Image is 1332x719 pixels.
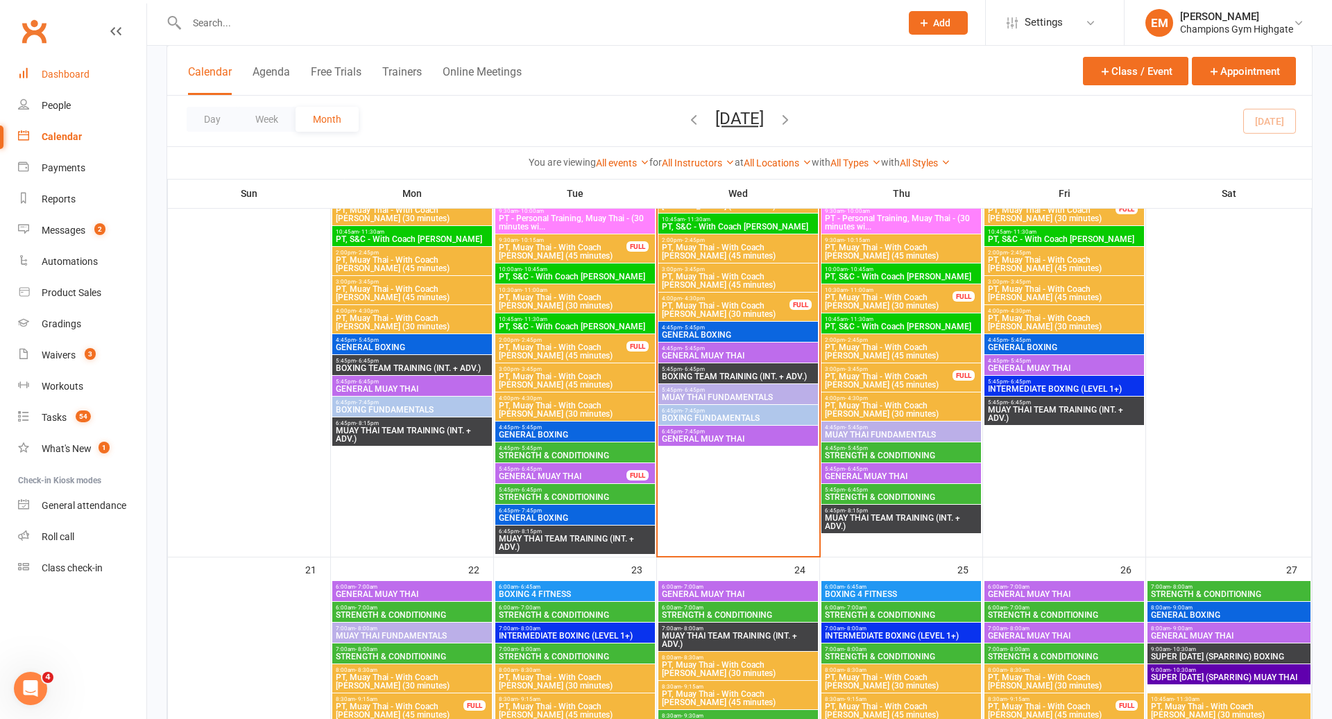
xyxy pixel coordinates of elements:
[824,322,978,331] span: PT, S&C - With Coach [PERSON_NAME]
[631,557,656,580] div: 23
[987,625,1141,632] span: 7:00am
[1120,557,1145,580] div: 26
[953,370,975,381] div: FULL
[987,206,1116,223] span: PT, Muay Thai - With Coach [PERSON_NAME] (30 minutes)
[824,611,978,619] span: STRENGTH & CONDITIONING
[17,14,51,49] a: Clubworx
[682,408,705,414] span: - 7:45pm
[1180,10,1293,23] div: [PERSON_NAME]
[14,672,47,705] iframe: Intercom live chat
[824,272,978,281] span: PT, S&C - With Coach [PERSON_NAME]
[845,466,868,472] span: - 6:45pm
[909,11,968,35] button: Add
[42,381,83,392] div: Workouts
[42,349,76,361] div: Waivers
[987,399,1141,406] span: 5:45pm
[987,584,1141,590] span: 6:00am
[498,466,627,472] span: 5:45pm
[681,625,703,632] span: - 8:00am
[42,131,82,142] div: Calendar
[42,100,71,111] div: People
[356,420,379,426] span: - 8:15pm
[518,208,544,214] span: - 10:00am
[824,584,978,590] span: 6:00am
[824,472,978,480] span: GENERAL MUAY THAI
[824,431,978,439] span: MUAY THAI FUNDAMENTALS
[498,424,652,431] span: 4:45pm
[735,157,744,168] strong: at
[296,107,359,132] button: Month
[987,611,1141,619] span: STRENGTH & CONDITIONING
[661,272,815,289] span: PT, Muay Thai - With Coach [PERSON_NAME] (45 minutes)
[18,90,146,121] a: People
[661,193,815,210] span: PT, Muay Thai - With Coach [PERSON_NAME] (30 minutes)
[682,428,705,435] span: - 7:45pm
[18,553,146,584] a: Class kiosk mode
[498,243,627,260] span: PT, Muay Thai - With Coach [PERSON_NAME] (45 minutes)
[187,107,238,132] button: Day
[18,490,146,521] a: General attendance kiosk mode
[987,235,1141,243] span: PT, S&C - With Coach [PERSON_NAME]
[335,605,489,611] span: 6:00am
[42,162,85,173] div: Payments
[682,387,705,393] span: - 6:45pm
[99,442,110,453] span: 1
[661,625,815,632] span: 7:00am
[519,424,542,431] span: - 5:45pm
[987,279,1141,285] span: 3:00pm
[824,337,978,343] span: 2:00pm
[1008,279,1031,285] span: - 3:45pm
[824,466,978,472] span: 5:45pm
[661,372,815,381] span: BOXING TEAM TRAINING (INT. + ADV.)
[661,266,815,272] span: 3:00pm
[519,445,542,451] span: - 5:45pm
[355,625,377,632] span: - 8:00am
[18,153,146,184] a: Payments
[238,107,296,132] button: Week
[844,605,866,611] span: - 7:00am
[1180,23,1293,35] div: Champions Gym Highgate
[498,611,652,619] span: STRENGTH & CONDITIONING
[1116,204,1138,214] div: FULL
[649,157,662,168] strong: for
[824,287,953,293] span: 10:30am
[1150,584,1308,590] span: 7:00am
[359,229,384,235] span: - 11:30am
[335,584,489,590] span: 6:00am
[498,237,627,243] span: 9:30am
[182,13,891,33] input: Search...
[85,348,96,360] span: 3
[311,65,361,95] button: Free Trials
[498,528,652,535] span: 6:45pm
[824,316,978,322] span: 10:45am
[820,179,983,208] th: Thu
[657,179,820,208] th: Wed
[522,287,547,293] span: - 11:00am
[983,179,1146,208] th: Fri
[335,250,489,256] span: 2:00pm
[18,340,146,371] a: Waivers 3
[661,611,815,619] span: STRENGTH & CONDITIONING
[824,237,978,243] span: 9:30am
[987,314,1141,331] span: PT, Muay Thai - With Coach [PERSON_NAME] (30 minutes)
[335,611,489,619] span: STRENGTH & CONDITIONING
[335,385,489,393] span: GENERAL MUAY THAI
[824,395,978,401] span: 4:00pm
[335,364,489,372] span: BOXING TEAM TRAINING (INT. + ADV.)
[335,625,489,632] span: 7:00am
[18,277,146,309] a: Product Sales
[498,590,652,598] span: BOXING 4 FITNESS
[661,605,815,611] span: 6:00am
[18,371,146,402] a: Workouts
[18,433,146,465] a: What's New1
[518,605,540,611] span: - 7:00am
[335,358,489,364] span: 5:45pm
[335,399,489,406] span: 6:45pm
[498,535,652,551] span: MUAY THAI TEAM TRAINING (INT. + ADV.)
[1007,584,1030,590] span: - 7:00am
[42,412,67,423] div: Tasks
[42,193,76,205] div: Reports
[518,237,544,243] span: - 10:15am
[498,366,652,372] span: 3:00pm
[685,216,710,223] span: - 11:30am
